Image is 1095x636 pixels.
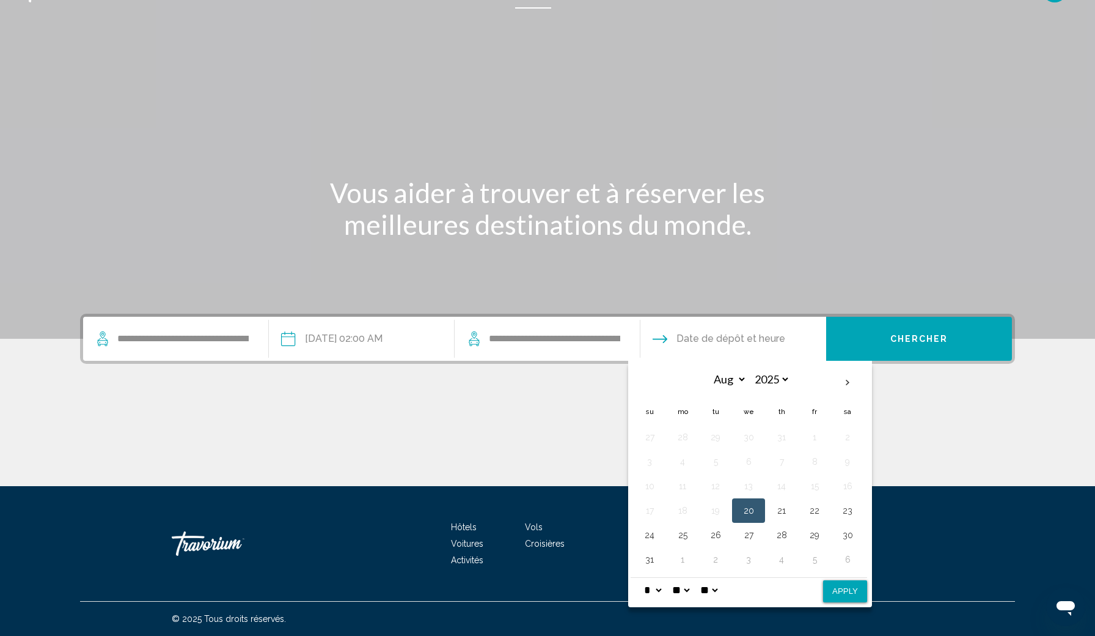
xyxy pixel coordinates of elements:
[838,429,857,446] button: Day 2
[838,527,857,544] button: Day 30
[805,551,824,568] button: Day 5
[772,502,791,519] button: Day 21
[318,177,777,240] h1: Vous aider à trouver et à réserver les meilleures destinations du monde.
[640,551,659,568] button: Day 31
[706,478,725,495] button: Day 12
[739,429,758,446] button: Day 30
[172,614,286,624] span: © 2025 Tous droits réservés.
[838,478,857,495] button: Day 16
[706,502,725,519] button: Day 19
[831,369,864,397] button: Next month
[805,453,824,470] button: Day 8
[673,478,692,495] button: Day 11
[640,502,659,519] button: Day 17
[772,478,791,495] button: Day 14
[838,453,857,470] button: Day 9
[451,555,483,565] a: Activités
[451,522,477,532] a: Hôtels
[1046,587,1085,626] iframe: Bouton de lancement de la fenêtre de messagerie
[772,527,791,544] button: Day 28
[772,551,791,568] button: Day 4
[673,502,692,519] button: Day 18
[698,578,720,602] select: Select AM/PM
[805,478,824,495] button: Day 15
[838,551,857,568] button: Day 6
[823,580,867,602] button: Apply
[640,429,659,446] button: Day 27
[826,317,1012,361] button: Chercher
[653,317,785,361] button: Drop-off date
[172,525,294,562] a: Travorium
[739,527,758,544] button: Day 27
[838,502,857,519] button: Day 23
[525,539,565,549] a: Croisières
[739,453,758,470] button: Day 6
[525,522,543,532] a: Vols
[706,551,725,568] button: Day 2
[739,502,758,519] button: Day 20
[673,527,692,544] button: Day 25
[772,453,791,470] button: Day 7
[805,502,824,519] button: Day 22
[805,429,824,446] button: Day 1
[673,453,692,470] button: Day 4
[706,527,725,544] button: Day 26
[281,317,383,361] button: Pickup date: Aug 20, 2025 02:00 AM
[673,429,692,446] button: Day 28
[640,478,659,495] button: Day 10
[642,578,664,602] select: Select hour
[750,369,790,390] select: Select year
[451,539,483,549] a: Voitures
[739,478,758,495] button: Day 13
[640,527,659,544] button: Day 24
[640,453,659,470] button: Day 3
[706,453,725,470] button: Day 5
[772,429,791,446] button: Day 31
[706,429,725,446] button: Day 29
[890,335,948,344] span: Chercher
[670,578,692,602] select: Select minute
[83,317,1012,361] div: Search widget
[673,551,692,568] button: Day 1
[739,551,758,568] button: Day 3
[707,369,747,390] select: Select month
[805,527,824,544] button: Day 29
